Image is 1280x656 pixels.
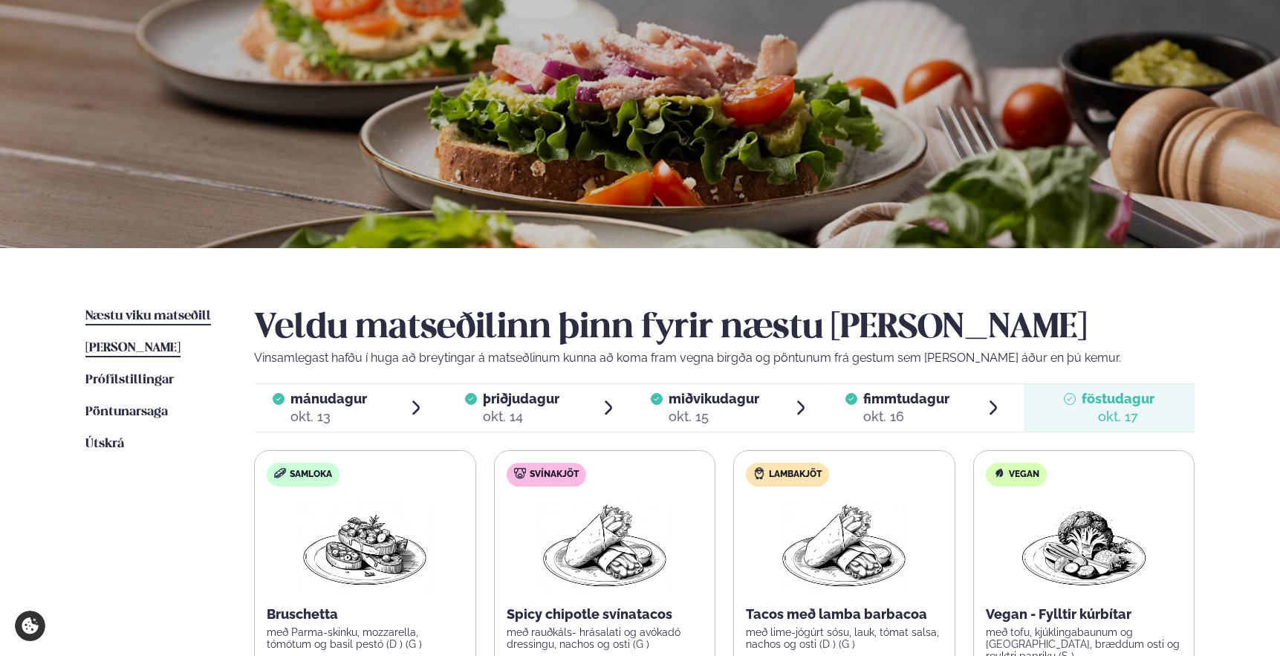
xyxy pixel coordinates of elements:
a: Næstu viku matseðill [85,308,211,325]
a: Pöntunarsaga [85,403,168,421]
p: með rauðkáls- hrásalati og avókadó dressingu, nachos og osti (G ) [507,626,704,650]
span: miðvikudagur [669,391,759,406]
span: Svínakjöt [530,469,579,481]
a: [PERSON_NAME] [85,340,181,357]
p: með lime-jógúrt sósu, lauk, tómat salsa, nachos og osti (D ) (G ) [746,626,943,650]
p: með Parma-skinku, mozzarella, tómötum og basil pestó (D ) (G ) [267,626,464,650]
div: okt. 13 [290,408,367,426]
span: Næstu viku matseðill [85,310,211,322]
img: pork.svg [514,467,526,479]
div: okt. 17 [1082,408,1154,426]
span: föstudagur [1082,391,1154,406]
span: Pöntunarsaga [85,406,168,418]
span: [PERSON_NAME] [85,342,181,354]
span: Prófílstillingar [85,374,174,386]
div: okt. 15 [669,408,759,426]
span: þriðjudagur [483,391,559,406]
p: Bruschetta [267,605,464,623]
h2: Veldu matseðilinn þinn fyrir næstu [PERSON_NAME] [254,308,1195,349]
span: Vegan [1009,469,1039,481]
a: Prófílstillingar [85,371,174,389]
p: Vinsamlegast hafðu í huga að breytingar á matseðlinum kunna að koma fram vegna birgða og pöntunum... [254,349,1195,367]
div: okt. 16 [863,408,949,426]
a: Cookie settings [15,611,45,641]
img: Wraps.png [779,499,909,594]
span: Lambakjöt [769,469,822,481]
img: Vegan.png [1019,499,1149,594]
span: Samloka [290,469,332,481]
a: Útskrá [85,435,124,453]
span: Útskrá [85,438,124,450]
p: Tacos með lamba barbacoa [746,605,943,623]
img: Wraps.png [539,499,670,594]
span: mánudagur [290,391,367,406]
p: Vegan - Fylltir kúrbítar [986,605,1183,623]
span: fimmtudagur [863,391,949,406]
div: okt. 14 [483,408,559,426]
p: Spicy chipotle svínatacos [507,605,704,623]
img: Bruschetta.png [299,499,430,594]
img: sandwich-new-16px.svg [274,468,286,478]
img: Vegan.svg [993,467,1005,479]
img: Lamb.svg [753,467,765,479]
